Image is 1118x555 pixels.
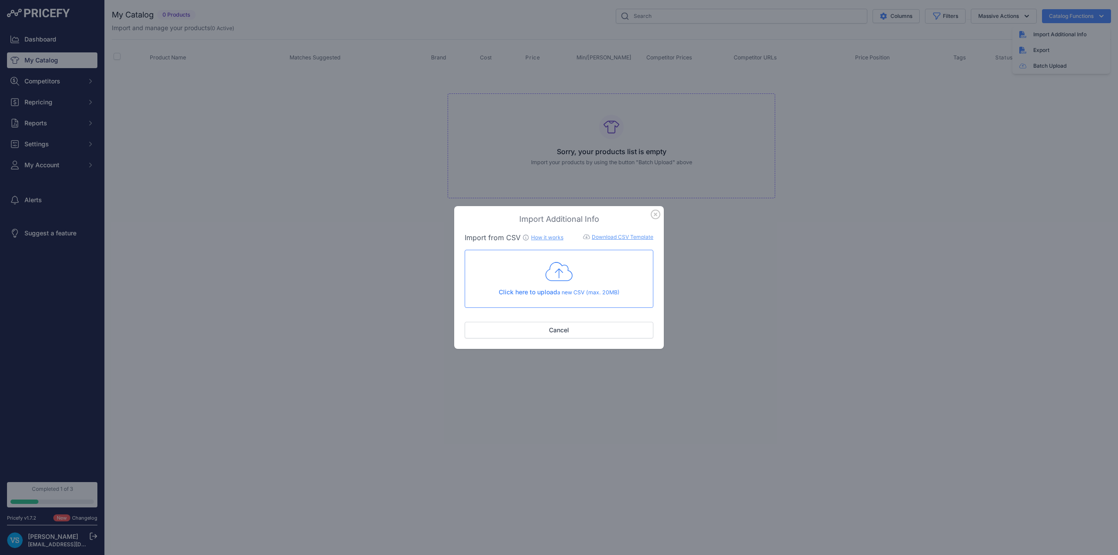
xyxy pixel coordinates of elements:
span: Click here to upload [499,288,557,296]
span: Import from CSV [465,233,521,242]
a: How it works [531,234,563,241]
p: a new CSV (max. 20MB) [472,288,646,297]
h3: Import Additional Info [465,213,653,225]
button: Cancel [465,322,653,338]
a: Download CSV Template [592,234,653,240]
